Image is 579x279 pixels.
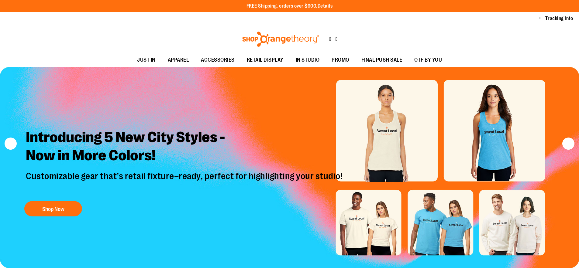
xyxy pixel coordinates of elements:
[162,53,195,67] a: APPAREL
[361,53,402,67] span: FINAL PUSH SALE
[21,124,349,171] h2: Introducing 5 New City Styles - Now in More Colors!
[168,53,189,67] span: APPAREL
[326,53,355,67] a: PROMO
[21,124,349,219] a: Introducing 5 New City Styles -Now in More Colors! Customizable gear that’s retail fixture–ready,...
[355,53,408,67] a: FINAL PUSH SALE
[21,171,349,195] p: Customizable gear that’s retail fixture–ready, perfect for highlighting your studio!
[290,53,326,67] a: IN STUDIO
[545,15,573,22] a: Tracking Info
[562,138,574,150] button: next
[539,15,541,22] button: Account menu
[414,53,442,67] span: OTF BY YOU
[137,53,156,67] span: JUST IN
[332,53,349,67] span: PROMO
[241,32,320,47] img: Shop Orangetheory
[131,53,162,67] a: JUST IN
[201,53,235,67] span: ACCESSORIES
[5,138,17,150] button: prev
[24,201,82,216] button: Shop Now
[195,53,241,67] a: ACCESSORIES
[296,53,320,67] span: IN STUDIO
[241,53,290,67] a: RETAIL DISPLAY
[408,53,448,67] a: OTF BY YOU
[318,3,333,9] a: Details
[247,53,284,67] span: RETAIL DISPLAY
[246,3,333,10] p: FREE Shipping, orders over $600.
